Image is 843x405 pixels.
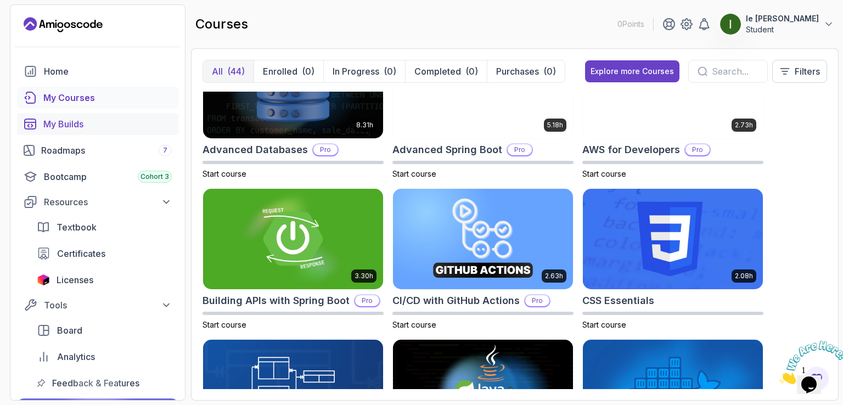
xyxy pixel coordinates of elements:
a: feedback [30,372,178,394]
p: Pro [525,295,549,306]
div: My Builds [43,117,172,131]
h2: AWS for Developers [582,142,680,157]
button: user profile imagele [PERSON_NAME]Student [720,13,834,35]
span: 1 [4,4,9,14]
div: (0) [302,65,314,78]
img: CI/CD with GitHub Actions card [393,189,573,290]
span: Start course [392,320,436,329]
p: 5.18h [547,121,563,130]
input: Search... [712,65,758,78]
div: Resources [44,195,172,209]
p: 0 Points [617,19,644,30]
p: 2.73h [735,121,753,130]
button: In Progress(0) [323,60,405,82]
div: Roadmaps [41,144,172,157]
button: Tools [17,295,178,315]
div: Home [44,65,172,78]
a: Landing page [24,16,103,33]
p: le [PERSON_NAME] [746,13,819,24]
span: Licenses [57,273,93,286]
p: Filters [795,65,820,78]
button: Enrolled(0) [254,60,323,82]
p: 3.30h [355,272,373,280]
span: Textbook [57,221,97,234]
a: builds [17,113,178,135]
h2: Advanced Spring Boot [392,142,502,157]
span: Cohort 3 [140,172,169,181]
a: certificates [30,243,178,265]
span: Certificates [57,247,105,260]
p: Pro [508,144,532,155]
button: Explore more Courses [585,60,679,82]
a: analytics [30,346,178,368]
span: Feedback & Features [52,376,139,390]
p: Pro [685,144,710,155]
div: Tools [44,299,172,312]
div: (44) [227,65,245,78]
p: 8.31h [356,121,373,130]
div: (0) [543,65,556,78]
p: Purchases [496,65,539,78]
p: 2.63h [545,272,563,280]
p: Pro [355,295,379,306]
span: 7 [163,146,167,155]
iframe: chat widget [775,336,843,389]
img: user profile image [720,14,741,35]
div: Explore more Courses [591,66,674,77]
button: Completed(0) [405,60,487,82]
span: Board [57,324,82,337]
span: Start course [203,320,246,329]
p: Enrolled [263,65,297,78]
p: In Progress [333,65,379,78]
span: Start course [203,169,246,178]
button: Resources [17,192,178,212]
p: Completed [414,65,461,78]
p: Student [746,24,819,35]
img: Chat attention grabber [4,4,72,48]
button: All(44) [203,60,254,82]
a: home [17,60,178,82]
button: Purchases(0) [487,60,565,82]
h2: Advanced Databases [203,142,308,157]
span: Analytics [57,350,95,363]
span: Start course [582,169,626,178]
img: CSS Essentials card [583,189,763,290]
div: (0) [465,65,478,78]
button: Filters [772,60,827,83]
div: Bootcamp [44,170,172,183]
a: roadmaps [17,139,178,161]
p: Pro [313,144,338,155]
p: All [212,65,223,78]
div: My Courses [43,91,172,104]
span: Start course [392,169,436,178]
span: Start course [582,320,626,329]
h2: CSS Essentials [582,293,654,308]
a: textbook [30,216,178,238]
a: licenses [30,269,178,291]
p: 2.08h [735,272,753,280]
a: board [30,319,178,341]
img: jetbrains icon [37,274,50,285]
a: courses [17,87,178,109]
img: Building APIs with Spring Boot card [203,189,383,290]
h2: courses [195,15,248,33]
h2: CI/CD with GitHub Actions [392,293,520,308]
h2: Building APIs with Spring Boot [203,293,350,308]
a: bootcamp [17,166,178,188]
div: (0) [384,65,396,78]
